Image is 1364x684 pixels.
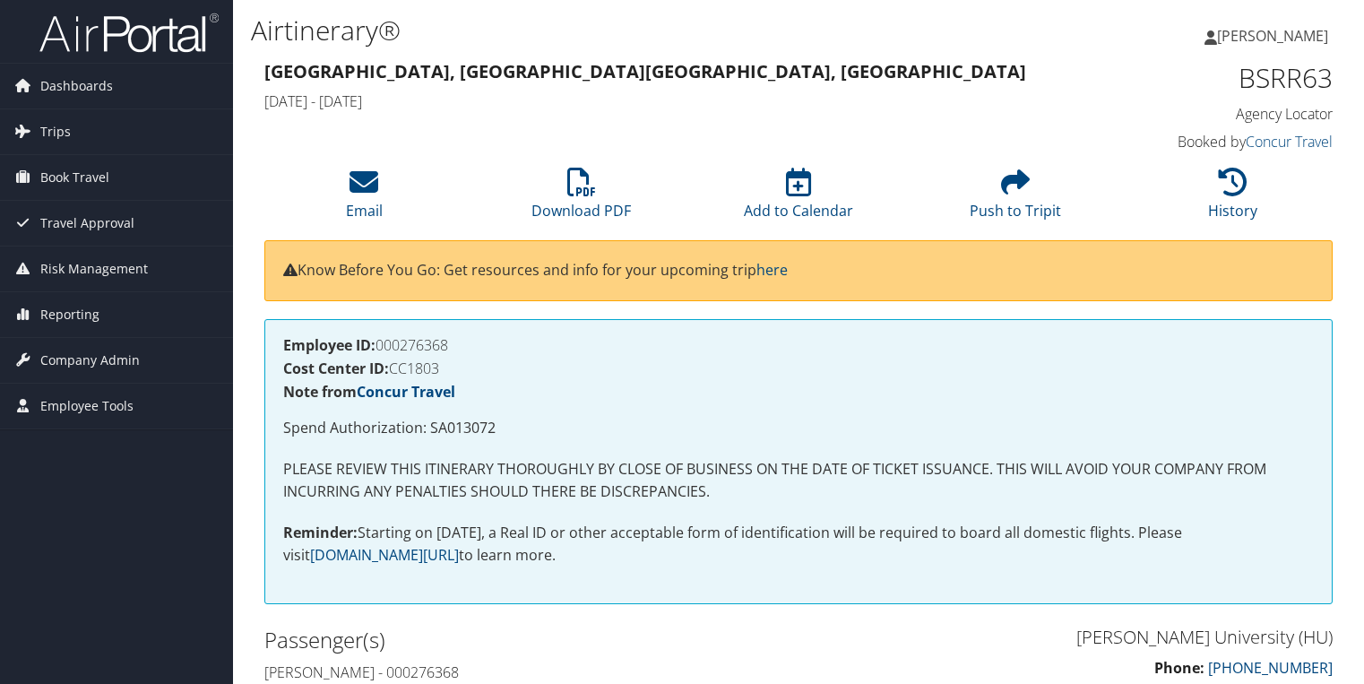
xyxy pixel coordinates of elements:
[283,522,1314,567] p: Starting on [DATE], a Real ID or other acceptable form of identification will be required to boar...
[40,155,109,200] span: Book Travel
[264,662,785,682] h4: [PERSON_NAME] - 000276368
[264,59,1026,83] strong: [GEOGRAPHIC_DATA], [GEOGRAPHIC_DATA] [GEOGRAPHIC_DATA], [GEOGRAPHIC_DATA]
[1086,132,1334,152] h4: Booked by
[1154,658,1204,678] strong: Phone:
[40,201,134,246] span: Travel Approval
[1246,132,1333,152] a: Concur Travel
[744,177,853,221] a: Add to Calendar
[283,523,358,542] strong: Reminder:
[970,177,1061,221] a: Push to Tripit
[40,384,134,429] span: Employee Tools
[310,545,459,565] a: [DOMAIN_NAME][URL]
[264,91,1059,111] h4: [DATE] - [DATE]
[283,335,376,355] strong: Employee ID:
[264,625,785,655] h2: Passenger(s)
[283,361,1314,376] h4: CC1803
[251,12,981,49] h1: Airtinerary®
[283,458,1314,504] p: PLEASE REVIEW THIS ITINERARY THOROUGHLY BY CLOSE OF BUSINESS ON THE DATE OF TICKET ISSUANCE. THIS...
[346,177,383,221] a: Email
[1208,177,1257,221] a: History
[756,260,788,280] a: here
[40,64,113,108] span: Dashboards
[283,338,1314,352] h4: 000276368
[1208,658,1333,678] a: [PHONE_NUMBER]
[40,338,140,383] span: Company Admin
[1217,26,1328,46] span: [PERSON_NAME]
[283,359,389,378] strong: Cost Center ID:
[283,417,1314,440] p: Spend Authorization: SA013072
[357,382,455,402] a: Concur Travel
[812,625,1333,650] h3: [PERSON_NAME] University (HU)
[40,292,99,337] span: Reporting
[40,247,148,291] span: Risk Management
[40,109,71,154] span: Trips
[1204,9,1346,63] a: [PERSON_NAME]
[1086,104,1334,124] h4: Agency Locator
[1086,59,1334,97] h1: BSRR63
[283,382,455,402] strong: Note from
[531,177,631,221] a: Download PDF
[283,259,1314,282] p: Know Before You Go: Get resources and info for your upcoming trip
[39,12,219,54] img: airportal-logo.png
